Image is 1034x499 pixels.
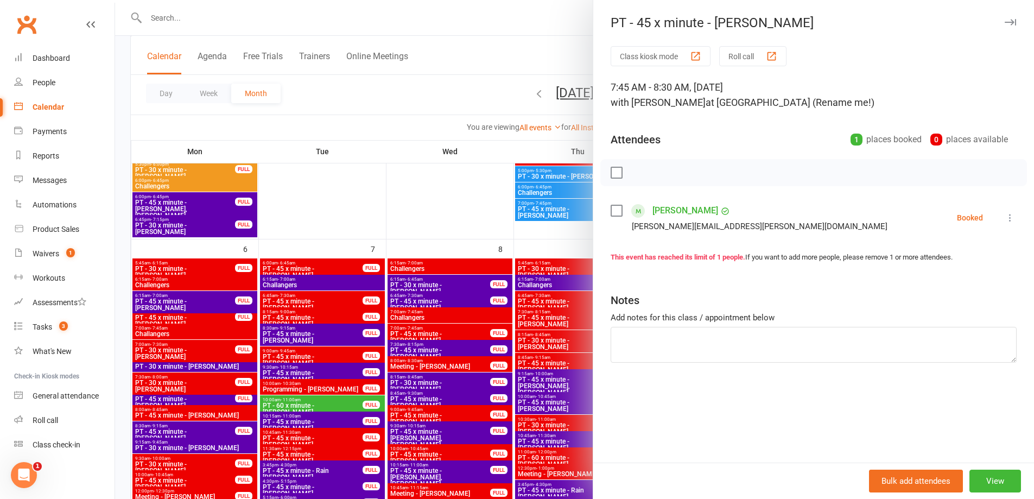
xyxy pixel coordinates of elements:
a: Class kiosk mode [14,433,115,457]
iframe: Intercom live chat [11,462,37,488]
div: Add notes for this class / appointment below [611,311,1017,324]
span: at [GEOGRAPHIC_DATA] (Rename me!) [706,97,874,108]
div: Workouts [33,274,65,282]
button: Bulk add attendees [869,470,963,492]
a: Automations [14,193,115,217]
div: Notes [611,293,639,308]
a: People [14,71,115,95]
a: Assessments [14,290,115,315]
a: Workouts [14,266,115,290]
div: Roll call [33,416,58,425]
span: 1 [66,248,75,257]
button: Class kiosk mode [611,46,711,66]
span: 3 [59,321,68,331]
div: Booked [957,214,983,222]
a: Roll call [14,408,115,433]
div: Automations [33,200,77,209]
div: Reports [33,151,59,160]
div: Assessments [33,298,86,307]
div: Product Sales [33,225,79,233]
div: Tasks [33,323,52,331]
div: Class check-in [33,440,80,449]
div: Waivers [33,249,59,258]
a: Reports [14,144,115,168]
div: General attendance [33,391,99,400]
div: If you want to add more people, please remove 1 or more attendees. [611,252,1017,263]
div: places available [930,132,1008,147]
div: Attendees [611,132,661,147]
div: PT - 45 x minute - [PERSON_NAME] [593,15,1034,30]
div: places booked [851,132,922,147]
button: View [969,470,1021,492]
a: General attendance kiosk mode [14,384,115,408]
button: Roll call [719,46,786,66]
a: Waivers 1 [14,242,115,266]
a: Calendar [14,95,115,119]
a: Messages [14,168,115,193]
div: [PERSON_NAME][EMAIL_ADDRESS][PERSON_NAME][DOMAIN_NAME] [632,219,887,233]
a: Payments [14,119,115,144]
a: Tasks 3 [14,315,115,339]
div: Messages [33,176,67,185]
div: Dashboard [33,54,70,62]
a: Product Sales [14,217,115,242]
div: 1 [851,134,862,146]
div: 7:45 AM - 8:30 AM, [DATE] [611,80,1017,110]
a: Clubworx [13,11,40,38]
div: Payments [33,127,67,136]
span: with [PERSON_NAME] [611,97,706,108]
a: Dashboard [14,46,115,71]
div: 0 [930,134,942,146]
span: 1 [33,462,42,471]
a: What's New [14,339,115,364]
strong: This event has reached its limit of 1 people. [611,253,745,261]
div: What's New [33,347,72,356]
div: People [33,78,55,87]
a: [PERSON_NAME] [652,202,718,219]
div: Calendar [33,103,64,111]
